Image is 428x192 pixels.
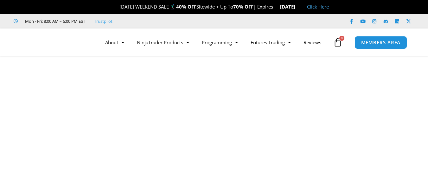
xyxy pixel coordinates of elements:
[307,3,329,10] a: Click Here
[23,17,85,25] span: Mon - Fri: 8:00 AM – 6:00 PM EST
[131,35,195,50] a: NinjaTrader Products
[355,36,407,49] a: MEMBERS AREA
[195,35,244,50] a: Programming
[233,3,253,10] strong: 70% OFF
[297,35,328,50] a: Reviews
[99,35,332,50] nav: Menu
[114,4,119,9] img: 🎉
[176,3,196,10] strong: 40% OFF
[296,4,300,9] img: 🏭
[113,3,280,10] span: [DATE] WEEKEND SALE 🏌️‍♂️ Sitewide + Up To | Expires
[274,4,278,9] img: ⌛
[280,3,301,10] strong: [DATE]
[339,36,344,41] span: 0
[17,31,86,54] img: LogoAI | Affordable Indicators – NinjaTrader
[324,33,352,52] a: 0
[94,17,112,25] a: Trustpilot
[244,35,297,50] a: Futures Trading
[361,40,401,45] span: MEMBERS AREA
[99,35,131,50] a: About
